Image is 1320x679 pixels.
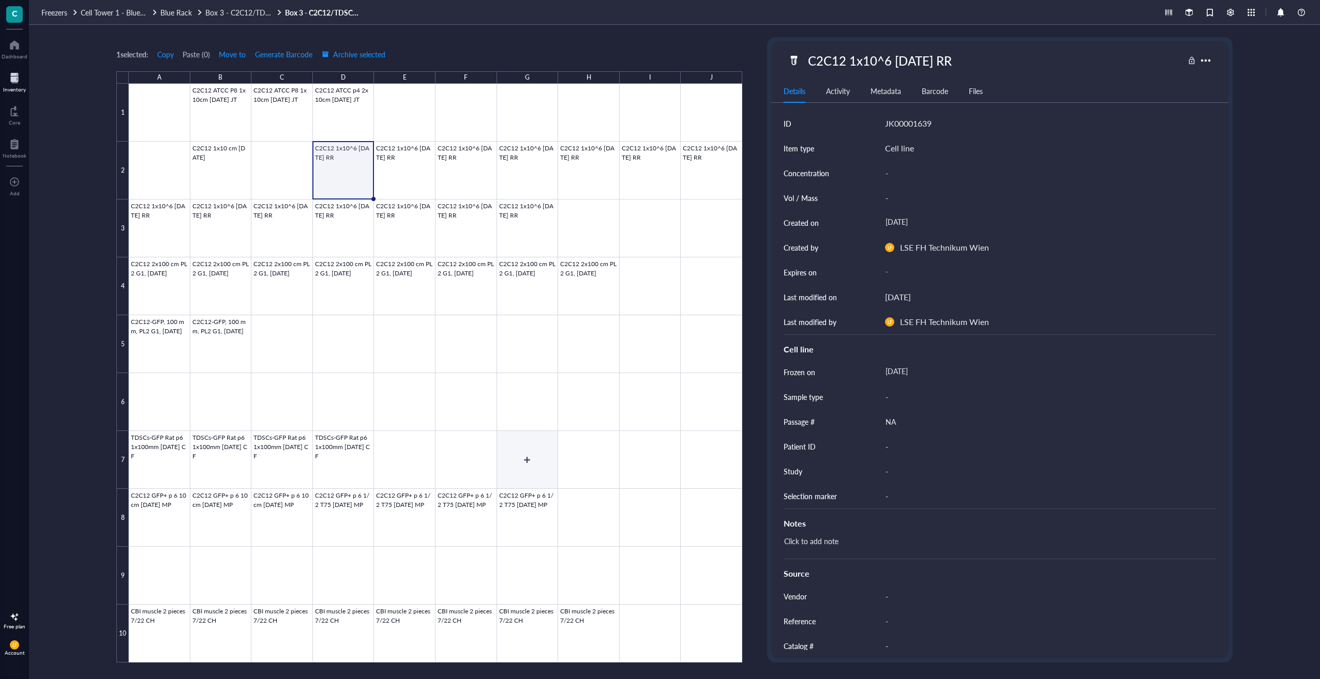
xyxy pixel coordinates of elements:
[784,316,836,328] div: Last modified by
[218,71,222,84] div: B
[784,490,837,502] div: Selection marker
[900,315,989,329] div: LSE FH Technikum Wien
[887,319,892,325] span: LF
[587,71,591,84] div: H
[321,46,386,63] button: Archive selected
[881,485,1212,507] div: -
[219,50,246,58] span: Move to
[784,391,823,403] div: Sample type
[116,199,129,257] div: 3
[160,7,192,18] span: Blue Rack
[4,623,25,629] div: Free plan
[10,190,20,196] div: Add
[881,162,1212,184] div: -
[116,489,129,547] div: 8
[205,7,312,18] span: Box 3 - C2C12/TDSCs-GFP - Red
[464,71,468,84] div: F
[784,416,815,427] div: Passage #
[784,343,1216,356] div: Cell line
[160,8,283,17] a: Blue RackBox 3 - C2C12/TDSCs-GFP - Red
[183,46,210,63] button: Paste (0)
[922,85,948,97] div: Barcode
[887,245,892,251] span: LF
[280,71,284,84] div: C
[885,117,932,130] div: JK00001639
[116,257,129,315] div: 4
[784,267,817,278] div: Expires on
[403,71,407,84] div: E
[881,610,1212,632] div: -
[116,49,148,60] div: 1 selected:
[784,441,816,452] div: Patient ID
[12,642,17,648] span: LF
[81,7,152,18] span: Cell Tower 1 - Blue Lid
[116,142,129,199] div: 2
[9,119,20,126] div: Core
[881,363,1212,381] div: [DATE]
[116,373,129,431] div: 6
[881,585,1212,607] div: -
[779,534,1212,559] div: Click to add note
[116,547,129,605] div: 9
[116,84,129,142] div: 1
[784,192,818,204] div: Vol / Mass
[254,46,313,63] button: Generate Barcode
[12,7,18,20] span: C
[41,7,67,18] span: Freezers
[969,85,983,97] div: Files
[784,167,829,179] div: Concentration
[784,591,807,602] div: Vendor
[218,46,246,63] button: Move to
[826,85,850,97] div: Activity
[881,213,1212,232] div: [DATE]
[784,217,819,228] div: Created on
[157,71,161,84] div: A
[784,615,816,627] div: Reference
[784,118,791,129] div: ID
[784,85,805,97] div: Details
[881,263,1212,282] div: -
[784,466,802,477] div: Study
[116,605,129,662] div: 10
[885,142,914,155] div: Cell line
[784,291,837,303] div: Last modified on
[157,50,174,58] span: Copy
[41,8,79,17] a: Freezers
[784,143,814,154] div: Item type
[784,242,818,253] div: Created by
[3,70,26,92] a: Inventory
[116,315,129,373] div: 5
[803,50,956,71] div: C2C12 1x10^6 [DATE] RR
[885,290,911,304] div: [DATE]
[5,650,25,656] div: Account
[881,460,1212,482] div: -
[9,103,20,126] a: Core
[3,152,26,159] div: Notebook
[2,37,27,59] a: Dashboard
[881,635,1212,657] div: -
[322,50,385,58] span: Archive selected
[157,46,174,63] button: Copy
[784,640,814,652] div: Catalog #
[649,71,651,84] div: I
[871,85,901,97] div: Metadata
[784,517,1216,530] div: Notes
[255,50,312,58] span: Generate Barcode
[881,436,1212,457] div: -
[881,411,1212,433] div: NA
[116,431,129,489] div: 7
[881,187,1212,209] div: -
[81,8,158,17] a: Cell Tower 1 - Blue Lid
[2,53,27,59] div: Dashboard
[3,136,26,159] a: Notebook
[285,8,363,17] a: Box 3 - C2C12/TDSC-GFP - Red
[341,71,346,84] div: D
[3,86,26,92] div: Inventory
[710,71,713,84] div: J
[525,71,530,84] div: G
[881,386,1212,408] div: -
[784,366,815,378] div: Frozen on
[784,567,1216,580] div: Source
[900,241,989,254] div: LSE FH Technikum Wien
